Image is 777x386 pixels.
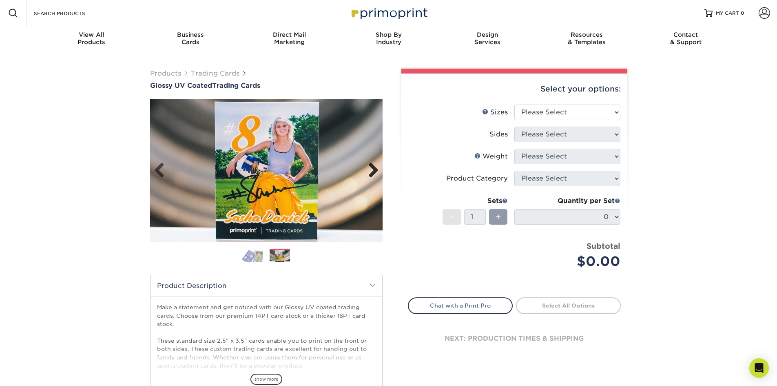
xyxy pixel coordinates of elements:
div: Select your options: [408,74,621,105]
span: Direct Mail [240,31,339,38]
a: BusinessCards [141,26,240,52]
div: & Templates [537,31,636,46]
div: Product Category [446,174,508,183]
h1: Trading Cards [150,82,383,89]
img: Trading Cards 01 [242,248,263,263]
span: - [450,211,454,223]
div: Sizes [482,107,508,117]
div: & Support [636,31,735,46]
input: SEARCH PRODUCTS..... [33,8,113,18]
a: Select All Options [516,297,621,314]
div: Cards [141,31,240,46]
div: Services [438,31,537,46]
div: Sides [489,129,508,139]
span: Design [438,31,537,38]
a: Contact& Support [636,26,735,52]
div: next: production times & shipping [408,314,621,363]
span: Shop By [339,31,438,38]
span: Resources [537,31,636,38]
span: Glossy UV Coated [150,82,212,89]
a: Chat with a Print Pro [408,297,513,314]
span: show more [250,374,282,385]
span: Contact [636,31,735,38]
div: Products [42,31,141,46]
div: Industry [339,31,438,46]
a: Glossy UV CoatedTrading Cards [150,82,383,89]
span: 0 [741,10,744,16]
div: Sets [443,196,508,206]
a: Products [150,69,181,77]
img: Glossy UV Coated 02 [150,99,383,242]
img: Primoprint [348,4,429,22]
a: Trading Cards [191,69,239,77]
img: Trading Cards 02 [270,250,290,263]
a: Direct MailMarketing [240,26,339,52]
span: Business [141,31,240,38]
span: View All [42,31,141,38]
a: View AllProducts [42,26,141,52]
div: Marketing [240,31,339,46]
div: Open Intercom Messenger [749,358,769,378]
strong: Subtotal [587,241,620,250]
h2: Product Description [151,275,382,296]
span: + [496,211,501,223]
span: MY CART [716,10,739,17]
div: $0.00 [520,252,620,271]
a: DesignServices [438,26,537,52]
div: Weight [474,152,508,161]
a: Resources& Templates [537,26,636,52]
a: Shop ByIndustry [339,26,438,52]
div: Quantity per Set [514,196,620,206]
